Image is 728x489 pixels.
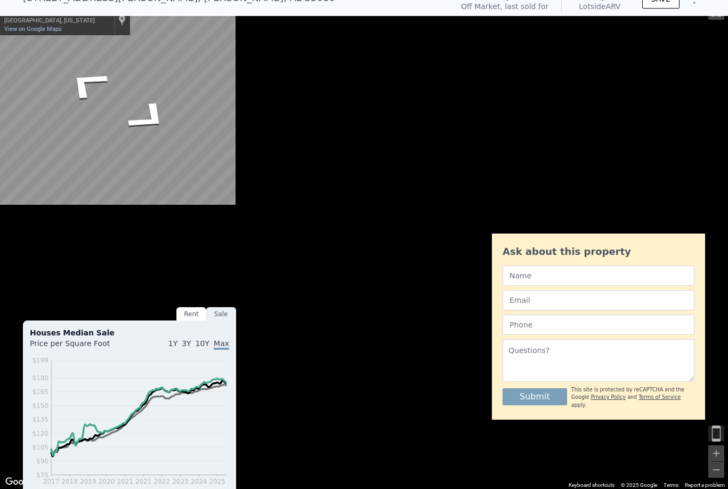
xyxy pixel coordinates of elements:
tspan: $135 [32,416,48,423]
tspan: 2017 [43,478,60,485]
tspan: 2018 [61,478,78,485]
span: 10Y [196,339,209,348]
tspan: 2024 [191,478,207,485]
tspan: 2025 [209,478,225,485]
div: Sale [206,307,236,321]
input: Phone [503,315,694,335]
tspan: 2020 [99,478,115,485]
button: Submit [503,388,567,405]
tspan: $105 [32,444,48,451]
tspan: $165 [32,388,48,396]
tspan: 2021 [135,478,152,485]
input: Name [503,266,694,286]
tspan: 2022 [154,478,171,485]
tspan: $180 [32,374,48,382]
tspan: $90 [36,458,48,465]
tspan: 2019 [80,478,96,485]
input: Email [503,290,694,310]
tspan: $150 [32,402,48,410]
tspan: $199 [32,357,48,364]
a: Privacy Policy [591,394,626,400]
div: Price per Square Foot [30,338,130,355]
a: Terms of Service [638,394,681,400]
tspan: 2023 [172,478,189,485]
span: 3Y [182,339,191,348]
div: Ask about this property [503,244,694,259]
tspan: $75 [36,471,48,479]
tspan: $120 [32,430,48,437]
div: Houses Median Sale [30,327,229,338]
span: Max [214,339,229,350]
span: 1Y [168,339,177,348]
tspan: 2021 [117,478,133,485]
div: This site is protected by reCAPTCHA and the Google and apply. [571,386,694,409]
div: Rent [176,307,206,321]
div: Lotside ARV [575,1,625,12]
div: Off Market, last sold for [461,1,548,12]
